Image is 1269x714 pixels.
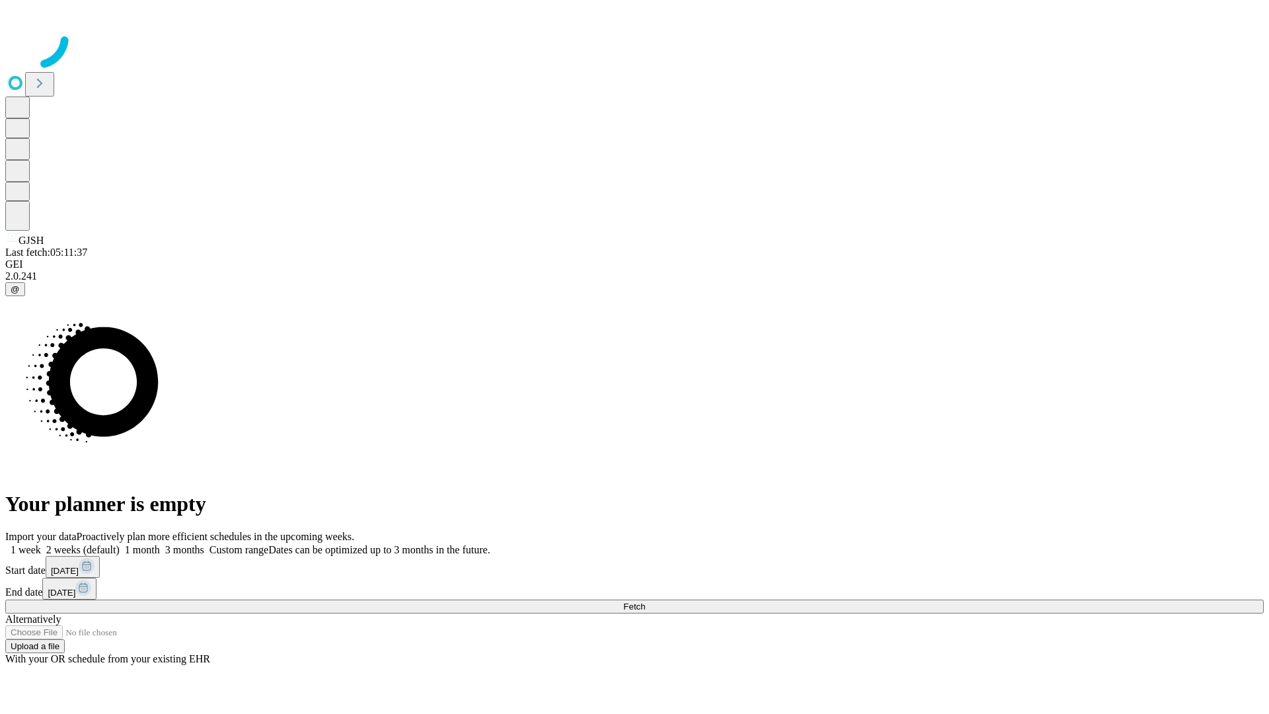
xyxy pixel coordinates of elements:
[11,544,41,555] span: 1 week
[5,614,61,625] span: Alternatively
[5,531,77,542] span: Import your data
[77,531,354,542] span: Proactively plan more efficient schedules in the upcoming weeks.
[5,282,25,296] button: @
[5,247,87,258] span: Last fetch: 05:11:37
[51,566,79,576] span: [DATE]
[46,544,120,555] span: 2 weeks (default)
[623,602,645,612] span: Fetch
[210,544,268,555] span: Custom range
[5,492,1264,516] h1: Your planner is empty
[268,544,490,555] span: Dates can be optimized up to 3 months in the future.
[46,556,100,578] button: [DATE]
[5,258,1264,270] div: GEI
[5,653,210,664] span: With your OR schedule from your existing EHR
[19,235,44,246] span: GJSH
[165,544,204,555] span: 3 months
[5,578,1264,600] div: End date
[5,600,1264,614] button: Fetch
[42,578,96,600] button: [DATE]
[125,544,160,555] span: 1 month
[11,284,20,294] span: @
[48,588,75,598] span: [DATE]
[5,270,1264,282] div: 2.0.241
[5,639,65,653] button: Upload a file
[5,556,1264,578] div: Start date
